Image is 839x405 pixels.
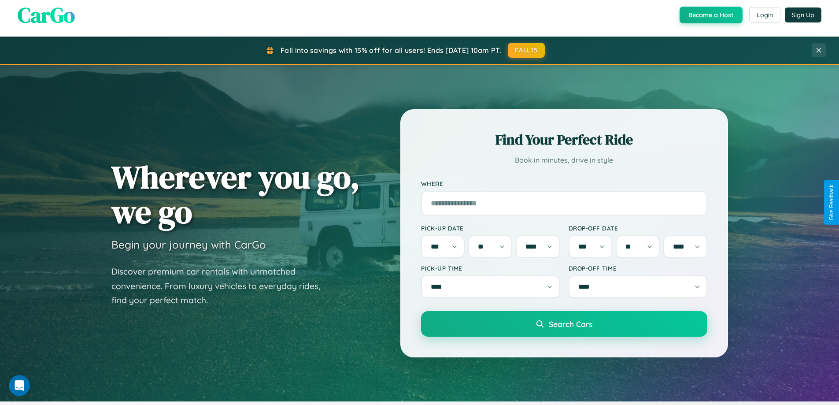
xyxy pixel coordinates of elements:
label: Pick-up Time [421,264,560,272]
h1: Wherever you go, we go [111,160,360,229]
div: Give Feedback [828,185,835,220]
iframe: Intercom live chat [9,375,30,396]
button: Sign Up [785,7,821,22]
span: Search Cars [549,319,592,329]
label: Drop-off Date [569,224,707,232]
label: Drop-off Time [569,264,707,272]
label: Pick-up Date [421,224,560,232]
button: Search Cars [421,311,707,337]
button: FALL15 [508,43,545,58]
p: Book in minutes, drive in style [421,154,707,167]
h2: Find Your Perfect Ride [421,130,707,149]
label: Where [421,180,707,187]
button: Login [749,7,780,23]
h3: Begin your journey with CarGo [111,238,266,251]
span: CarGo [18,0,75,30]
p: Discover premium car rentals with unmatched convenience. From luxury vehicles to everyday rides, ... [111,264,332,308]
button: Become a Host [680,7,743,23]
span: Fall into savings with 15% off for all users! Ends [DATE] 10am PT. [281,46,501,55]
